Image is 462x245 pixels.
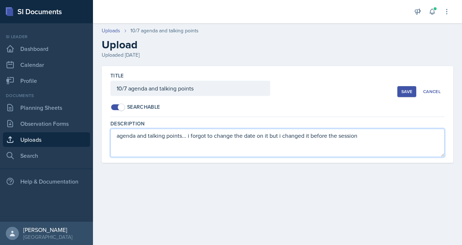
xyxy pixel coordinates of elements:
[419,86,445,97] button: Cancel
[3,33,90,40] div: Si leader
[3,100,90,115] a: Planning Sheets
[401,89,412,95] div: Save
[110,120,145,127] label: Description
[102,27,120,35] a: Uploads
[23,233,72,241] div: [GEOGRAPHIC_DATA]
[3,116,90,131] a: Observation Forms
[23,226,72,233] div: [PERSON_NAME]
[423,89,441,95] div: Cancel
[3,92,90,99] div: Documents
[127,103,160,111] div: Searchable
[3,174,90,189] div: Help & Documentation
[110,72,124,79] label: Title
[3,73,90,88] a: Profile
[3,57,90,72] a: Calendar
[110,81,270,96] input: Enter title
[102,51,453,59] div: Uploaded [DATE]
[130,27,199,35] div: 10/7 agenda and talking points
[3,132,90,147] a: Uploads
[3,41,90,56] a: Dashboard
[102,38,453,51] h2: Upload
[3,148,90,163] a: Search
[397,86,416,97] button: Save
